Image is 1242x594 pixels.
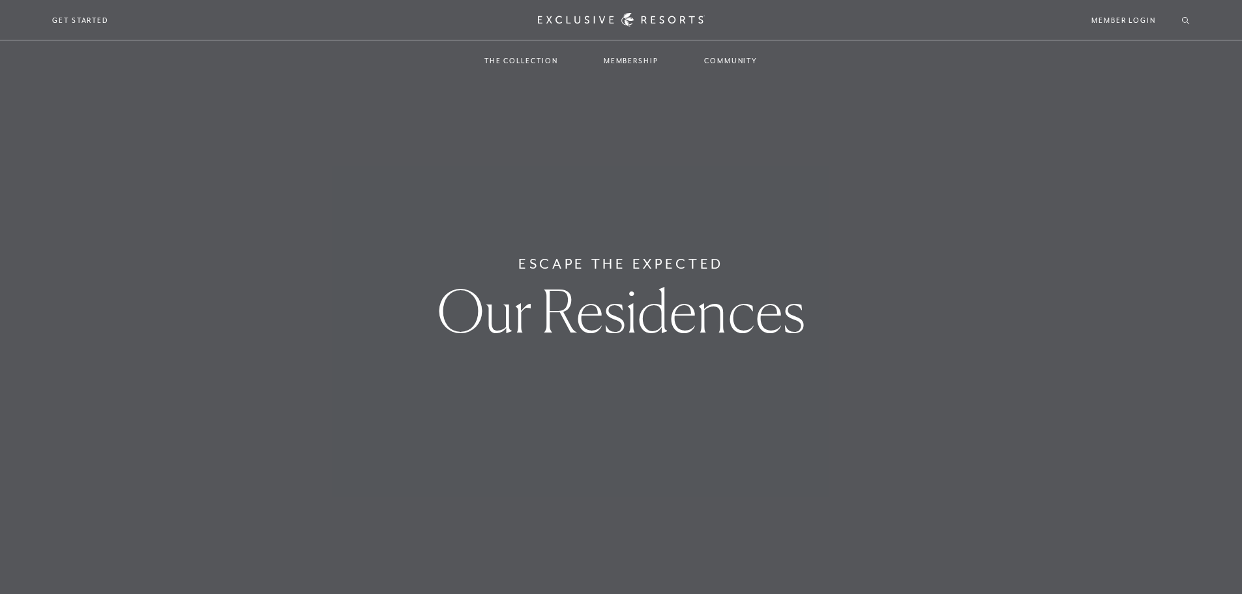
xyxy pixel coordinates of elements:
a: The Collection [471,42,571,80]
a: Get Started [52,14,109,26]
a: Membership [591,42,672,80]
a: Member Login [1091,14,1156,26]
a: Community [691,42,771,80]
h1: Our Residences [437,282,805,340]
h6: Escape The Expected [518,254,724,275]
